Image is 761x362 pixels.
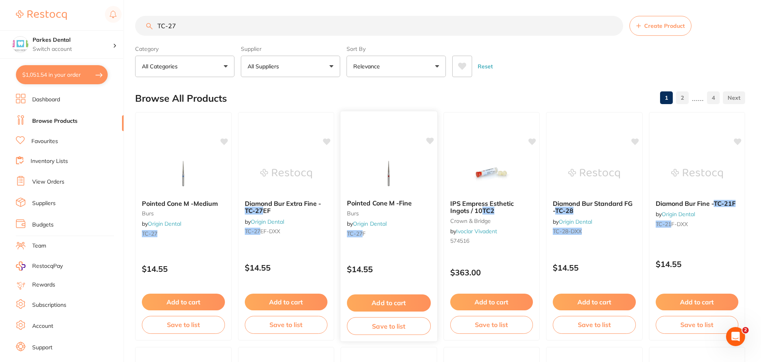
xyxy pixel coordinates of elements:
[347,230,362,237] em: TC-27
[742,327,749,333] span: 2
[241,56,340,77] button: All Suppliers
[245,207,263,215] em: TC-27
[142,200,225,207] b: Pointed Cone M -Medium
[456,228,497,235] a: Ivoclar Vivadent
[347,56,446,77] button: Relevance
[553,294,636,310] button: Add to cart
[245,228,260,235] em: TC-27
[656,294,739,310] button: Add to cart
[347,210,431,217] small: burs
[553,200,636,215] b: Diamond Bur Standard FG - TC-28
[466,154,517,194] img: IPS Empress Esthetic Ingots / 10 TC2
[553,199,633,215] span: Diamond Bur Standard FG -
[347,45,446,52] label: Sort By
[16,6,67,24] a: Restocq Logo
[482,207,494,215] em: TC2
[347,317,431,335] button: Save to list
[251,218,284,225] a: Origin Dental
[347,220,387,227] span: by
[263,207,271,215] span: EF
[450,199,514,215] span: IPS Empress Esthetic Ingots / 10
[245,263,328,272] p: $14.55
[692,93,704,103] p: ......
[148,220,181,227] a: Origin Dental
[347,294,431,312] button: Add to cart
[135,45,234,52] label: Category
[629,16,691,36] button: Create Product
[32,344,52,352] a: Support
[450,294,533,310] button: Add to cart
[31,137,58,145] a: Favourites
[32,199,56,207] a: Suppliers
[656,221,671,228] em: TC-21
[656,211,695,218] span: by
[260,154,312,194] img: Diamond Bur Extra Fine - TC-27EF
[135,56,234,77] button: All Categories
[32,96,60,104] a: Dashboard
[32,262,63,270] span: RestocqPay
[248,62,282,70] p: All Suppliers
[553,218,592,225] span: by
[241,45,340,52] label: Supplier
[32,281,55,289] a: Rewards
[12,37,28,52] img: Parkes Dental
[660,90,673,106] a: 1
[32,242,46,250] a: Team
[135,93,227,104] h2: Browse All Products
[142,294,225,310] button: Add to cart
[676,90,689,106] a: 2
[353,220,387,227] a: Origin Dental
[245,316,328,333] button: Save to list
[32,221,54,229] a: Budgets
[450,237,469,244] span: 574516
[157,154,209,194] img: Pointed Cone M -Medium
[245,200,328,215] b: Diamond Bur Extra Fine - TC-27EF
[142,220,181,227] span: by
[347,265,431,274] p: $14.55
[32,301,66,309] a: Subscriptions
[714,199,736,207] em: TC-21F
[656,259,739,269] p: $14.55
[31,157,68,165] a: Inventory Lists
[644,23,685,29] span: Create Product
[555,207,573,215] em: TC-28
[656,316,739,333] button: Save to list
[16,65,108,84] button: $1,051.54 in your order
[142,210,225,217] small: burs
[142,264,225,273] p: $14.55
[32,117,77,125] a: Browse Products
[707,90,720,106] a: 4
[260,228,280,235] span: EF-DXX
[142,62,181,70] p: All Categories
[553,228,582,235] em: TC-28-DXX
[450,268,533,277] p: $363.00
[347,199,412,207] span: Pointed Cone M -Fine
[32,178,64,186] a: View Orders
[662,211,695,218] a: Origin Dental
[656,200,739,207] b: Diamond Bur Fine - TC-21F
[16,261,63,271] a: RestocqPay
[671,221,688,228] span: F-DXX
[553,263,636,272] p: $14.55
[32,322,53,330] a: Account
[142,199,218,207] span: Pointed Cone M -Medium
[245,199,321,207] span: Diamond Bur Extra Fine -
[142,230,157,237] em: TC-27
[362,230,366,237] span: F
[245,294,328,310] button: Add to cart
[475,56,495,77] button: Reset
[33,36,113,44] h4: Parkes Dental
[16,261,25,271] img: RestocqPay
[450,218,533,224] small: crown & bridge
[568,154,620,194] img: Diamond Bur Standard FG - TC-28
[353,62,383,70] p: Relevance
[726,327,745,346] iframe: Intercom live chat
[16,10,67,20] img: Restocq Logo
[559,218,592,225] a: Origin Dental
[33,45,113,53] p: Switch account
[553,316,636,333] button: Save to list
[245,218,284,225] span: by
[450,316,533,333] button: Save to list
[450,228,497,235] span: by
[363,153,415,193] img: Pointed Cone M -Fine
